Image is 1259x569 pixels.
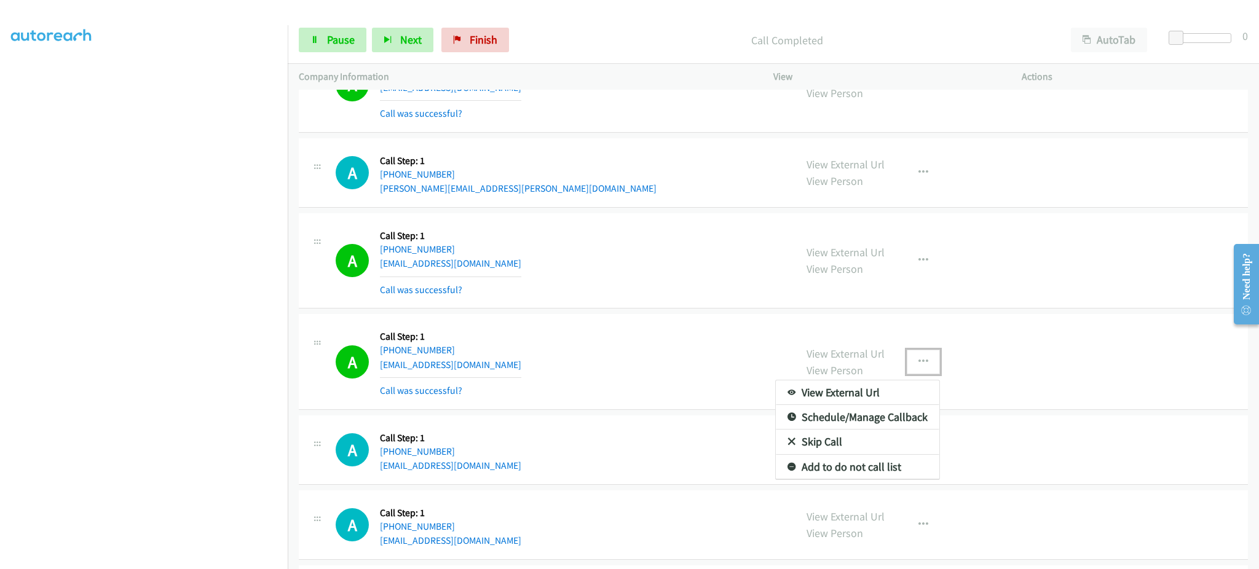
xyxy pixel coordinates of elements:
div: The call is yet to be attempted [336,508,369,541]
h1: A [336,508,369,541]
a: Schedule/Manage Callback [776,405,939,430]
iframe: Resource Center [1224,235,1259,333]
a: View External Url [776,380,939,405]
a: Add to do not call list [776,455,939,479]
h1: A [336,433,369,466]
div: The call is yet to be attempted [336,433,369,466]
a: Skip Call [776,430,939,454]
